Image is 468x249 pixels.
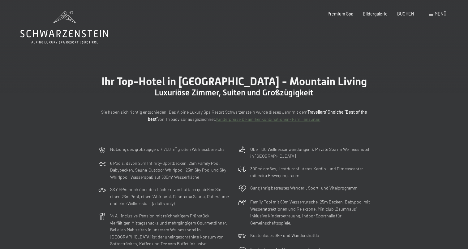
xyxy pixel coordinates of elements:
[250,199,370,226] p: Family Pool mit 60m Wasserrutsche, 25m Becken, Babypool mit Wasserattraktionen und Relaxzone. Min...
[110,146,225,153] p: Nutzung des großzügigen, 7.700 m² großen Wellnessbereichs
[250,185,358,192] p: Ganzjährig betreutes Wander-, Sport- und Vitalprogramm
[155,88,313,97] span: Luxuriöse Zimmer, Suiten und Großzügigkeit
[363,11,388,16] a: Bildergalerie
[148,109,367,122] strong: Travellers' Choiche "Best of the best"
[397,11,414,16] a: BUCHEN
[110,212,230,247] p: ¾ All-inclusive-Pension mit reichhaltigem Frühstück, vielfältigen Mittagssnacks und mehrgängigem ...
[216,116,320,122] a: Kinderpreise & Familienkonbinationen- Familiensuiten
[110,160,230,181] p: 6 Pools, davon 25m Infinity-Sportbecken, 25m Family Pool, Babybecken, Sauna-Outdoor Whirlpool, 23...
[98,109,370,123] p: Sie haben sich richtig entschieden: Das Alpine Luxury Spa Resort Schwarzenstein wurde dieses Jahr...
[250,165,370,179] p: 300m² großes, lichtdurchflutetes Kardio- und Fitnesscenter mit extra Bewegungsraum
[101,75,367,88] span: Ihr Top-Hotel in [GEOGRAPHIC_DATA] - Mountain Living
[250,232,319,239] p: Kostenloses Ski- und Wandershuttle
[110,186,230,207] p: SKY SPA: hoch über den Dächern von Luttach genießen Sie einen 23m Pool, einen Whirlpool, Panorama...
[435,11,446,16] span: Menü
[328,11,353,16] a: Premium Spa
[250,146,370,160] p: Über 100 Wellnessanwendungen & Private Spa im Wellnesshotel in [GEOGRAPHIC_DATA]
